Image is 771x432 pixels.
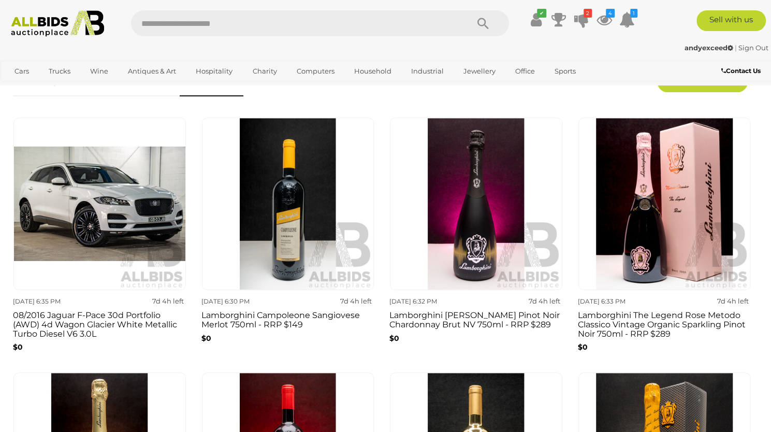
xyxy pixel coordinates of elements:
strong: 7d 4h left [717,297,748,305]
a: Charity [245,63,283,80]
a: Sell with us [696,10,766,31]
div: [DATE] 6:33 PM [578,296,661,307]
a: Computers [290,63,341,80]
img: Lamborghini Campoleone Sangiovese Merlot 750ml - RRP $149 [202,118,374,290]
button: Search [457,10,509,36]
a: Cars [8,63,36,80]
a: 2 [574,10,589,29]
a: Sign Out [738,44,768,52]
b: $0 [13,342,23,352]
img: Allbids.com.au [6,10,110,37]
a: 4 [597,10,612,29]
h3: 08/2016 Jaguar F-Pace 30d Portfolio (AWD) 4d Wagon Glacier White Metallic Turbo Diesel V6 3.0L [13,308,186,338]
a: Office [508,63,542,80]
strong: andyexceed [685,44,733,52]
strong: 7d 4h left [529,297,560,305]
span: View All [687,76,718,85]
b: Contact Us [721,67,761,75]
img: 08/2016 Jaguar F-Pace 30d Portfolio (AWD) 4d Wagon Glacier White Metallic Turbo Diesel V6 3.0L [13,118,186,290]
a: Household [347,63,398,80]
i: ✔ [537,9,546,18]
a: [DATE] 6:33 PM 7d 4h left Lamborghini The Legend Rose Metodo Classico Vintage Organic Sparkling P... [578,117,751,364]
a: [GEOGRAPHIC_DATA] [8,80,95,97]
a: Sports [548,63,583,80]
strong: 7d 4h left [340,297,372,305]
a: Hospitality [189,63,239,80]
h3: Lamborghini [PERSON_NAME] Pinot Noir Chardonnay Brut NV 750ml - RRP $289 [389,308,562,329]
span: | [735,44,737,52]
a: [DATE] 6:32 PM 7d 4h left Lamborghini [PERSON_NAME] Pinot Noir Chardonnay Brut NV 750ml - RRP $28... [389,117,562,364]
b: $0 [201,334,211,343]
div: [DATE] 6:35 PM [13,296,96,307]
h3: Lamborghini The Legend Rose Metodo Classico Vintage Organic Sparkling Pinot Noir 750ml - RRP $289 [578,308,751,338]
a: Wine [83,63,115,80]
a: Jewellery [457,63,502,80]
a: [DATE] 6:30 PM 7d 4h left Lamborghini Campoleone Sangiovese Merlot 750ml - RRP $149 $0 [201,117,374,364]
strong: 7d 4h left [152,297,184,305]
h3: Lamborghini Campoleone Sangiovese Merlot 750ml - RRP $149 [201,308,374,329]
i: 4 [606,9,615,18]
a: Antiques & Art [121,63,183,80]
a: Trucks [42,63,77,80]
img: Lamborghini DJ Luminoso Pinot Noir Chardonnay Brut NV 750ml - RRP $289 [390,118,562,290]
a: Industrial [404,63,450,80]
a: Contact Us [721,65,763,77]
a: ✔ [528,10,544,29]
b: $0 [578,342,588,352]
a: 1 [619,10,635,29]
i: 1 [630,9,637,18]
img: Lamborghini The Legend Rose Metodo Classico Vintage Organic Sparkling Pinot Noir 750ml - RRP $289 [578,118,751,290]
i: 2 [584,9,592,18]
b: $0 [389,334,399,343]
div: [DATE] 6:30 PM [201,296,284,307]
div: [DATE] 6:32 PM [389,296,472,307]
a: andyexceed [685,44,735,52]
a: [DATE] 6:35 PM 7d 4h left 08/2016 Jaguar F-Pace 30d Portfolio (AWD) 4d Wagon Glacier White Metall... [13,117,186,364]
